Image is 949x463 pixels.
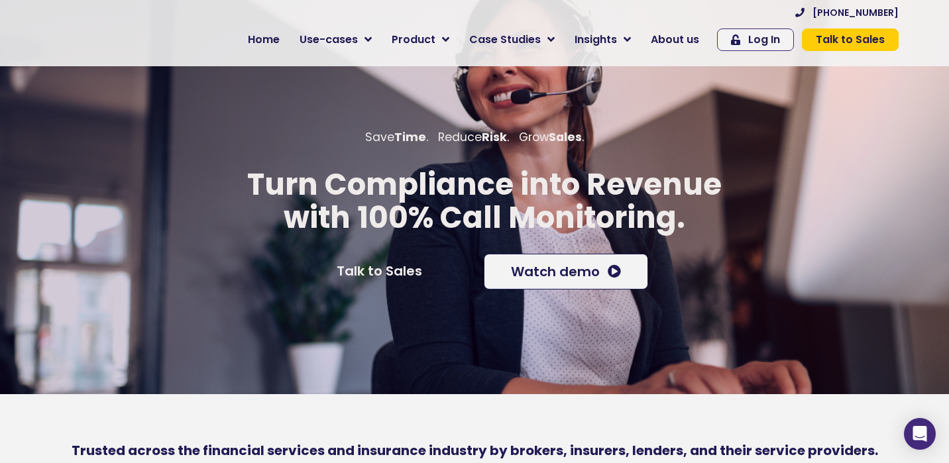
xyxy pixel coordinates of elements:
[238,26,290,53] a: Home
[565,26,641,53] a: Insights
[248,32,280,48] span: Home
[459,26,565,53] a: Case Studies
[290,26,382,53] a: Use-cases
[904,418,936,450] div: Open Intercom Messenger
[394,129,426,145] b: Time
[641,26,709,53] a: About us
[795,8,899,17] a: [PHONE_NUMBER]
[802,28,899,51] a: Talk to Sales
[549,129,582,145] b: Sales
[300,32,358,48] span: Use-cases
[482,129,507,145] b: Risk
[310,254,449,288] a: Talk to Sales
[392,32,435,48] span: Product
[484,254,648,289] a: Watch demo
[382,26,459,53] a: Product
[816,34,885,45] span: Talk to Sales
[812,8,899,17] span: [PHONE_NUMBER]
[337,264,422,278] span: Talk to Sales
[748,34,780,45] span: Log In
[717,28,794,51] a: Log In
[575,32,617,48] span: Insights
[511,265,600,278] span: Watch demo
[469,32,541,48] span: Case Studies
[50,26,166,53] img: voyc-full-logo
[72,441,878,460] b: Trusted across the financial services and insurance industry by brokers, insurers, lenders, and t...
[651,32,699,48] span: About us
